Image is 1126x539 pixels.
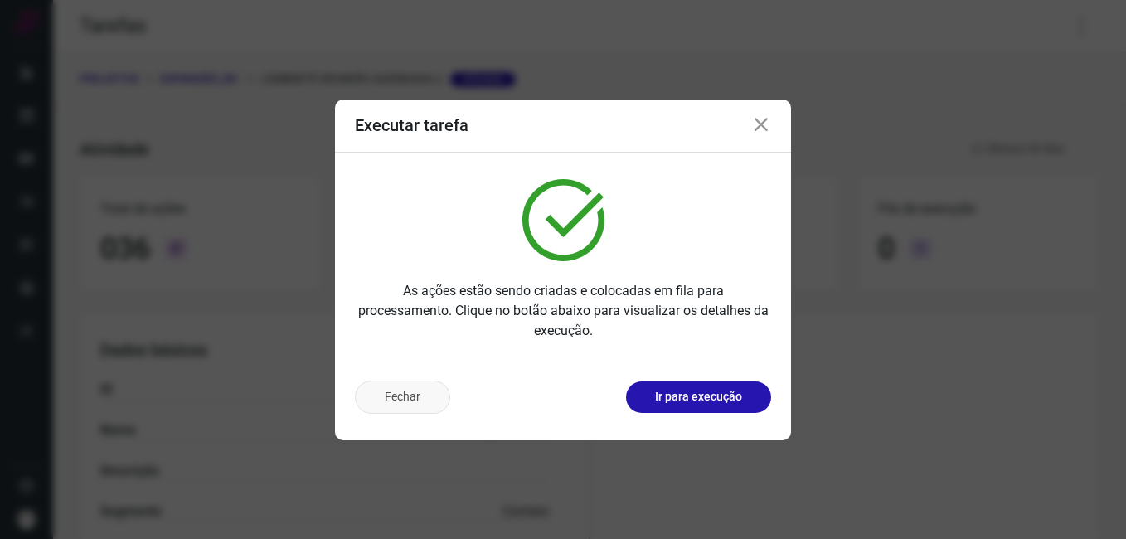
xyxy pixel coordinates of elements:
[355,381,450,414] button: Fechar
[355,281,771,341] p: As ações estão sendo criadas e colocadas em fila para processamento. Clique no botão abaixo para ...
[522,179,604,261] img: verified.svg
[626,381,771,413] button: Ir para execução
[355,115,468,135] h3: Executar tarefa
[655,388,742,405] p: Ir para execução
